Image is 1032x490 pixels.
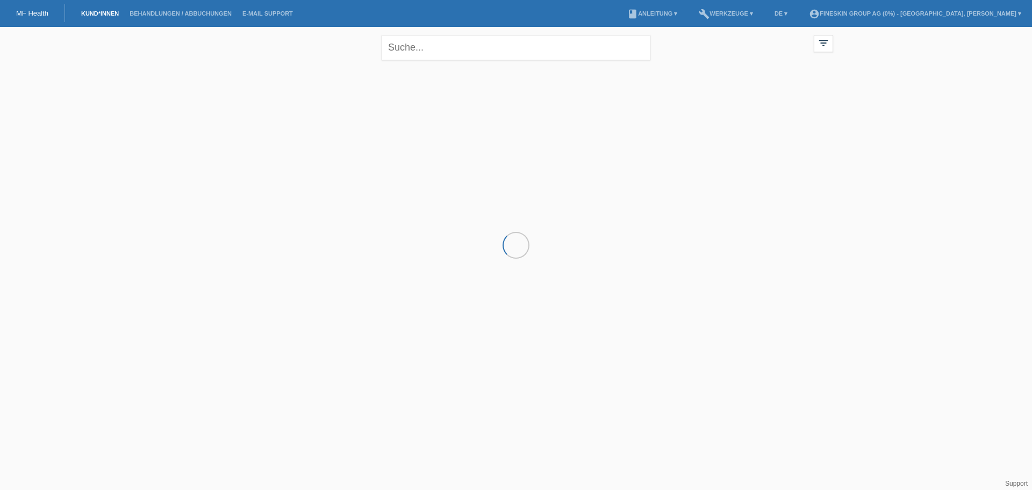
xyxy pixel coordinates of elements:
[76,10,124,17] a: Kund*innen
[818,37,829,49] i: filter_list
[622,10,683,17] a: bookAnleitung ▾
[16,9,48,17] a: MF Health
[124,10,237,17] a: Behandlungen / Abbuchungen
[809,9,820,19] i: account_circle
[382,35,650,60] input: Suche...
[1005,480,1028,487] a: Support
[237,10,298,17] a: E-Mail Support
[769,10,793,17] a: DE ▾
[804,10,1027,17] a: account_circleFineSkin Group AG (0%) - [GEOGRAPHIC_DATA], [PERSON_NAME] ▾
[693,10,758,17] a: buildWerkzeuge ▾
[627,9,638,19] i: book
[699,9,709,19] i: build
